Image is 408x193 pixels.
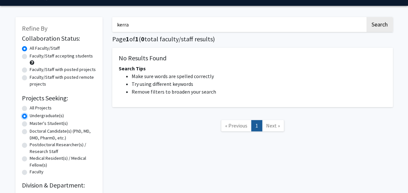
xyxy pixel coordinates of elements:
label: Postdoctoral Researcher(s) / Research Staff [30,141,96,155]
label: All Faculty/Staff [30,45,60,52]
h2: Projects Seeking: [22,94,96,102]
a: 1 [251,120,262,131]
h2: Division & Department: [22,181,96,189]
span: « Previous [225,122,247,129]
label: Master's Student(s) [30,120,68,127]
a: Previous Page [221,120,252,131]
h1: Page of ( total faculty/staff results) [112,35,393,43]
button: Search [366,17,393,32]
label: Doctoral Candidate(s) (PhD, MD, DMD, PharmD, etc.) [30,128,96,141]
span: 1 [135,35,139,43]
label: Medical Resident(s) / Medical Fellow(s) [30,155,96,168]
label: All Projects [30,105,52,111]
label: Faculty/Staff accepting students [30,53,93,59]
span: Search Tips [119,65,146,72]
iframe: Chat [5,164,27,188]
span: Next » [266,122,280,129]
li: Make sure words are spelled correctly [132,72,386,80]
h5: No Results Found [119,54,386,62]
input: Search Keywords [112,17,365,32]
span: Refine By [22,24,47,32]
label: Faculty/Staff with posted projects [30,66,96,73]
label: Undergraduate(s) [30,112,64,119]
label: Faculty [30,168,44,175]
h2: Collaboration Status: [22,35,96,42]
label: Faculty/Staff with posted remote projects [30,74,96,87]
span: 0 [141,35,144,43]
span: 1 [126,35,129,43]
li: Try using different keywords [132,80,386,88]
a: Next Page [262,120,284,131]
li: Remove filters to broaden your search [132,88,386,96]
nav: Page navigation [112,114,393,140]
